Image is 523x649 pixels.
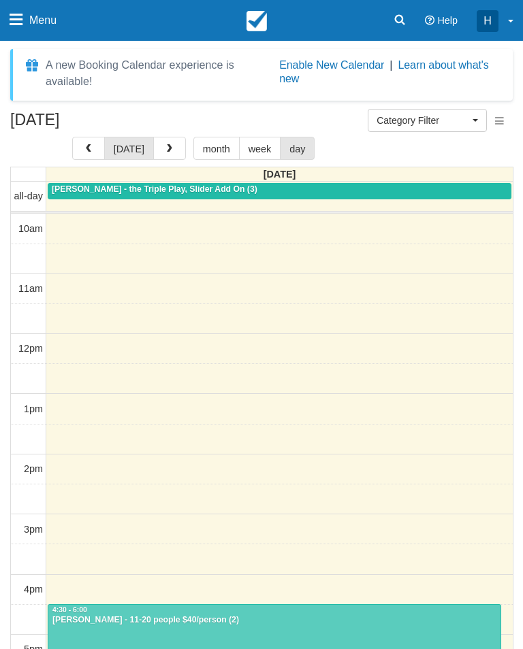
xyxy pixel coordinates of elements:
span: 10am [18,223,43,234]
span: Help [437,15,458,26]
div: H [477,10,498,32]
h2: [DATE] [10,112,183,137]
button: week [239,137,281,160]
button: month [193,137,240,160]
span: 1pm [24,403,43,414]
div: A new Booking Calendar experience is available! [46,57,274,90]
button: day [280,137,315,160]
span: 2pm [24,463,43,474]
button: [DATE] [104,137,154,160]
span: Category Filter [377,114,469,127]
div: [PERSON_NAME] - 11-20 people $40/person (2) [52,615,497,626]
span: 4:30 - 6:00 [52,606,87,614]
span: | [390,59,392,71]
i: Help [425,16,434,25]
span: [PERSON_NAME] - the Triple Play, Slider Add On (3) [52,184,257,194]
span: 11am [18,283,43,294]
span: 12pm [18,343,43,354]
a: [PERSON_NAME] - the Triple Play, Slider Add On (3) [48,183,511,199]
span: 4pm [24,584,43,595]
span: 3pm [24,524,43,535]
button: Enable New Calendar [279,59,384,72]
span: [DATE] [264,169,296,180]
button: Category Filter [368,109,487,132]
img: checkfront-main-nav-mini-logo.png [247,11,267,31]
a: Learn about what's new [279,59,489,84]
